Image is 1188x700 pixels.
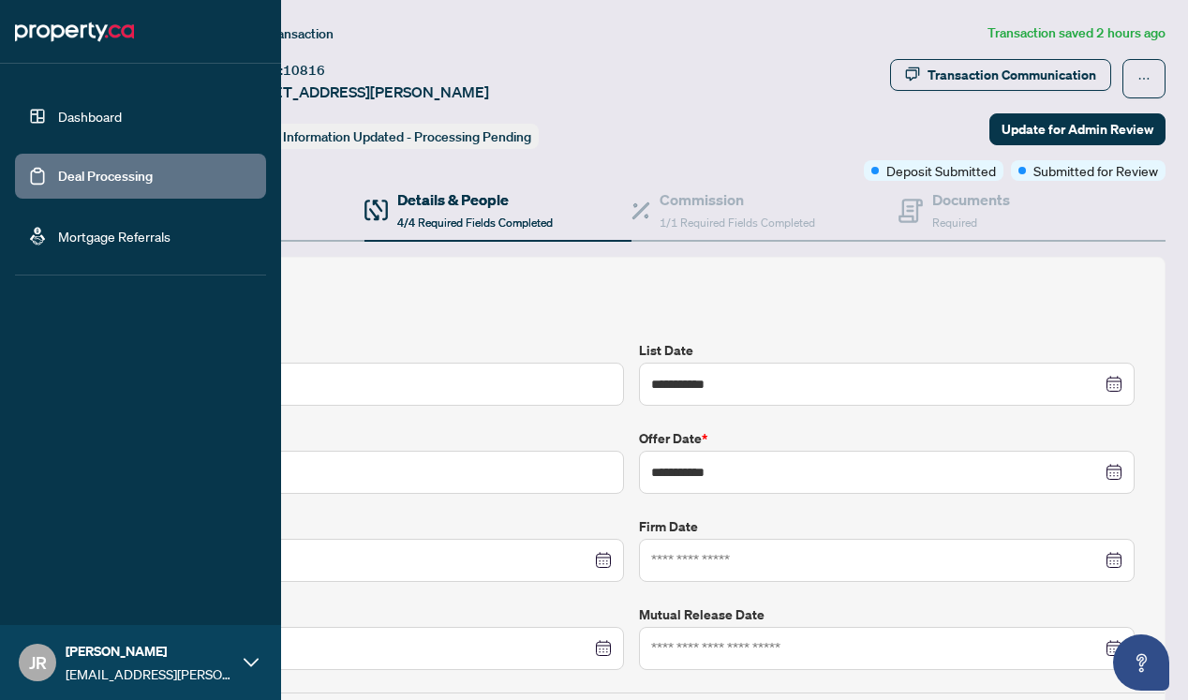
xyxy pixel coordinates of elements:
span: 10816 [283,62,325,79]
span: Information Updated - Processing Pending [283,128,531,145]
span: [STREET_ADDRESS][PERSON_NAME] [232,81,489,103]
span: 4/4 Required Fields Completed [397,216,553,230]
div: Status: [232,124,539,149]
span: [PERSON_NAME] [66,641,234,662]
button: Update for Admin Review [989,113,1166,145]
span: [EMAIL_ADDRESS][PERSON_NAME][DOMAIN_NAME] [66,663,234,684]
h4: Commission [660,188,815,211]
label: Closing Date [128,516,624,537]
div: Transaction Communication [928,60,1096,90]
label: List Date [639,340,1135,361]
label: Mutual Release Date [639,604,1135,625]
span: ellipsis [1137,72,1151,85]
a: Dashboard [58,108,122,125]
span: JR [29,649,47,676]
span: Submitted for Review [1033,160,1158,181]
span: Required [932,216,977,230]
h2: Trade Details [128,288,1135,318]
button: Open asap [1113,634,1169,691]
a: Deal Processing [58,168,153,185]
label: Accepted Price [128,340,624,361]
label: Offer Date [639,428,1135,449]
article: Transaction saved 2 hours ago [988,22,1166,44]
span: 1/1 Required Fields Completed [660,216,815,230]
span: View Transaction [233,25,334,42]
button: Transaction Communication [890,59,1111,91]
img: logo [15,17,134,47]
label: Conditional Date [128,604,624,625]
label: Firm Date [639,516,1135,537]
h4: Details & People [397,188,553,211]
span: Update for Admin Review [1002,114,1153,144]
label: Unit/Lot Number [128,428,624,449]
span: Deposit Submitted [886,160,996,181]
h4: Documents [932,188,1010,211]
a: Mortgage Referrals [58,228,171,245]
